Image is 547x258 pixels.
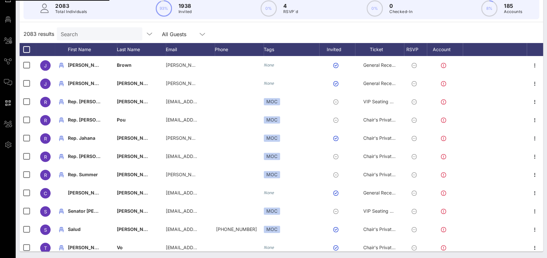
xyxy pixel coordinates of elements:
span: [PERSON_NAME][EMAIL_ADDRESS][DOMAIN_NAME] [166,135,282,141]
i: None [264,245,274,250]
span: C [44,191,47,196]
span: S [44,209,47,214]
span: [EMAIL_ADDRESS][DOMAIN_NAME] [166,153,244,159]
span: Chair's Private Reception [363,135,417,141]
div: MOC [264,116,280,123]
span: [PERSON_NAME] [68,62,106,68]
span: +18056376022 [216,226,257,232]
span: [PERSON_NAME] [117,172,155,177]
div: All Guests [158,27,210,40]
span: General Reception [363,80,402,86]
span: 2083 results [23,30,54,38]
p: 185 [504,2,522,10]
p: RSVP`d [283,8,298,15]
p: 1938 [179,2,192,10]
div: MOC [264,135,280,142]
span: [PERSON_NAME] [117,190,155,195]
span: [PERSON_NAME][EMAIL_ADDRESS][DOMAIN_NAME] [166,62,282,68]
span: Chair's Private Reception [363,153,417,159]
span: R [44,99,47,105]
span: [EMAIL_ADDRESS][DOMAIN_NAME] [166,190,244,195]
span: [EMAIL_ADDRESS][DOMAIN_NAME] [166,117,244,122]
span: R [44,136,47,141]
div: MOC [264,153,280,160]
span: [EMAIL_ADDRESS][DOMAIN_NAME] [166,226,244,232]
span: Rep. [PERSON_NAME] [68,153,117,159]
span: Rep. Summer [68,172,98,177]
div: Phone [215,43,264,56]
span: R [44,118,47,123]
p: Checked-In [389,8,413,15]
div: MOC [264,171,280,178]
span: Rep. [PERSON_NAME] [68,99,117,104]
span: Rep. [PERSON_NAME] [68,117,117,122]
span: Pou [117,117,126,122]
div: MOC [264,98,280,105]
div: First Name [68,43,117,56]
span: [PERSON_NAME] [117,153,155,159]
span: [PERSON_NAME] [117,208,155,214]
span: J [44,63,47,68]
span: [PERSON_NAME][EMAIL_ADDRESS][PERSON_NAME][DOMAIN_NAME] [166,80,320,86]
div: MOC [264,226,280,233]
span: R [44,154,47,160]
i: None [264,190,274,195]
span: General Reception [363,190,402,195]
span: Brown [117,62,132,68]
div: All Guests [162,31,186,37]
span: Chair's Private Reception [363,117,417,122]
span: J [44,81,47,87]
p: Total Individuals [55,8,87,15]
span: General Reception [363,62,402,68]
span: [EMAIL_ADDRESS][DOMAIN_NAME] [166,99,244,104]
span: Chair's Private Reception [363,245,417,250]
span: [PERSON_NAME] [117,99,155,104]
span: [PERSON_NAME] [117,135,155,141]
span: [EMAIL_ADDRESS][PERSON_NAME][DOMAIN_NAME] [166,208,282,214]
div: Email [166,43,215,56]
span: [PERSON_NAME] [68,190,106,195]
span: Salud [68,226,81,232]
div: Tags [264,43,319,56]
span: T [44,245,47,251]
span: VIP Seating & Chair's Private Reception [363,208,448,214]
span: Senator [PERSON_NAME] [68,208,125,214]
span: [PERSON_NAME] [117,226,155,232]
p: 4 [283,2,298,10]
span: Rep. Jahana [68,135,95,141]
span: [PERSON_NAME] [117,80,155,86]
i: None [264,63,274,67]
div: MOC [264,208,280,215]
span: [PERSON_NAME] [68,80,106,86]
span: [PERSON_NAME] [68,245,106,250]
div: Invited [319,43,355,56]
span: [EMAIL_ADDRESS][DOMAIN_NAME] [166,245,244,250]
p: Invited [179,8,192,15]
span: S [44,227,47,233]
span: VIP Seating & Chair's Private Reception [363,99,448,104]
p: 0 [389,2,413,10]
p: Accounts [504,8,522,15]
p: 2083 [55,2,87,10]
div: Last Name [117,43,166,56]
span: Chair's Private Reception [363,172,417,177]
span: [PERSON_NAME][EMAIL_ADDRESS][PERSON_NAME][DOMAIN_NAME] [166,172,320,177]
div: Ticket [355,43,404,56]
span: R [44,172,47,178]
i: None [264,81,274,86]
span: Chair's Private Reception [363,226,417,232]
span: Vo [117,245,123,250]
div: Account [427,43,463,56]
div: RSVP [404,43,427,56]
